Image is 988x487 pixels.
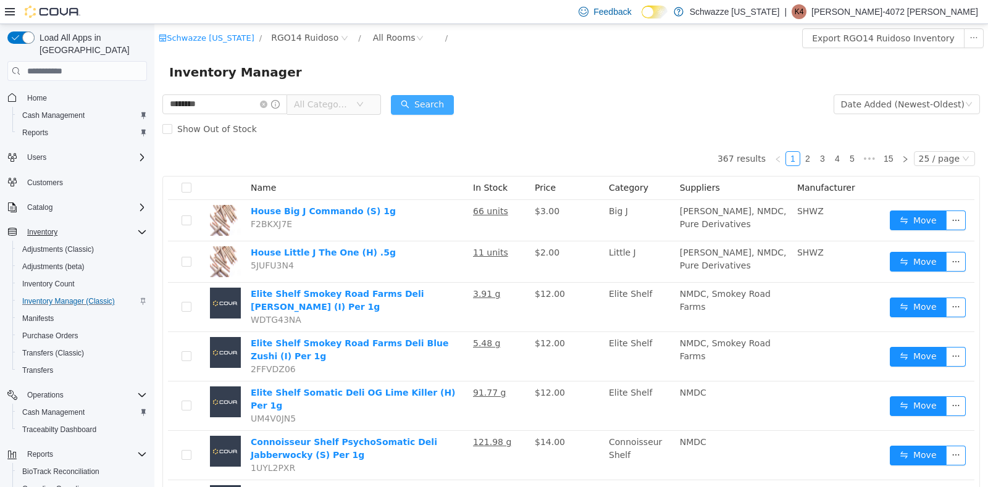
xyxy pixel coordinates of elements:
[690,4,780,19] p: Schwazze [US_STATE]
[380,159,401,169] span: Price
[17,328,83,343] a: Purchase Orders
[96,236,140,246] span: 5JUFU3N4
[22,150,51,165] button: Users
[12,258,152,275] button: Adjustments (beta)
[27,178,63,188] span: Customers
[4,10,12,18] i: icon: shop
[27,449,53,459] span: Reports
[784,4,787,19] p: |
[726,128,743,141] a: 15
[96,195,138,205] span: F2BKXJ7E
[22,175,147,190] span: Customers
[17,108,90,123] a: Cash Management
[12,124,152,141] button: Reports
[56,222,86,253] img: House Little J The One (H) .5g hero shot
[17,405,147,420] span: Cash Management
[17,277,80,291] a: Inventory Count
[17,311,59,326] a: Manifests
[691,128,705,141] a: 5
[35,31,147,56] span: Load All Apps in [GEOGRAPHIC_DATA]
[17,125,147,140] span: Reports
[291,9,293,19] span: /
[319,364,351,373] u: 91.77 g
[735,186,792,206] button: icon: swapMove
[22,365,53,375] span: Transfers
[620,131,627,139] i: icon: left
[105,9,107,19] span: /
[96,291,147,301] span: WDTG43NA
[22,388,69,402] button: Operations
[450,357,521,407] td: Elite Shelf
[319,413,357,423] u: 121.98 g
[12,275,152,293] button: Inventory Count
[17,363,58,378] a: Transfers
[22,447,58,462] button: Reports
[12,362,152,379] button: Transfers
[17,294,120,309] a: Inventory Manager (Classic)
[2,446,152,463] button: Reports
[25,6,80,18] img: Cova
[96,439,141,449] span: 1UYL2PXR
[96,314,294,337] a: Elite Shelf Smokey Road Farms Deli Blue Zushi (I) Per 1g
[792,228,811,248] button: icon: ellipsis
[12,241,152,258] button: Adjustments (Classic)
[811,4,978,19] p: [PERSON_NAME]-4072 [PERSON_NAME]
[22,467,99,477] span: BioTrack Reconciliation
[735,273,792,293] button: icon: swapMove
[676,127,690,142] li: 4
[17,311,147,326] span: Manifests
[563,127,611,142] li: 367 results
[525,265,616,288] span: NMDC, Smokey Road Farms
[705,127,725,142] li: Next 5 Pages
[792,323,811,343] button: icon: ellipsis
[12,463,152,480] button: BioTrack Reconciliation
[22,200,57,215] button: Catalog
[56,313,86,344] img: Elite Shelf Smokey Road Farms Deli Blue Zushi (I) Per 1g placeholder
[17,464,147,479] span: BioTrack Reconciliation
[808,131,815,139] i: icon: down
[2,223,152,241] button: Inventory
[380,314,411,324] span: $12.00
[17,363,147,378] span: Transfers
[12,293,152,310] button: Inventory Manager (Classic)
[454,159,494,169] span: Category
[17,405,90,420] a: Cash Management
[22,225,62,239] button: Inventory
[647,128,660,141] a: 2
[616,127,631,142] li: Previous Page
[15,38,155,58] span: Inventory Manager
[17,125,53,140] a: Reports
[56,412,86,443] img: Connoisseur Shelf PsychoSomatic Deli Jabberwocky (S) Per 1g placeholder
[380,364,411,373] span: $12.00
[12,421,152,438] button: Traceabilty Dashboard
[117,7,184,20] span: RGO14 Ruidoso
[661,128,675,141] a: 3
[735,323,792,343] button: icon: swapMove
[27,93,47,103] span: Home
[96,265,270,288] a: Elite Shelf Smokey Road Farms Deli [PERSON_NAME] (I) Per 1g
[22,447,147,462] span: Reports
[450,308,521,357] td: Elite Shelf
[17,346,147,360] span: Transfers (Classic)
[12,327,152,344] button: Purchase Orders
[12,310,152,327] button: Manifests
[648,4,810,24] button: Export RGO14 Ruidoso Inventory
[380,223,405,233] span: $2.00
[690,127,705,142] li: 5
[2,173,152,191] button: Customers
[17,259,90,274] a: Adjustments (beta)
[810,4,829,24] button: icon: ellipsis
[450,217,521,259] td: Little J
[525,462,552,472] span: NMDC
[17,277,147,291] span: Inventory Count
[792,273,811,293] button: icon: ellipsis
[792,422,811,441] button: icon: ellipsis
[642,6,668,19] input: Dark Mode
[631,127,646,142] li: 1
[27,227,57,237] span: Inventory
[747,131,755,139] i: icon: right
[2,386,152,404] button: Operations
[792,372,811,392] button: icon: ellipsis
[380,413,411,423] span: $14.00
[18,100,107,110] span: Show Out of Stock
